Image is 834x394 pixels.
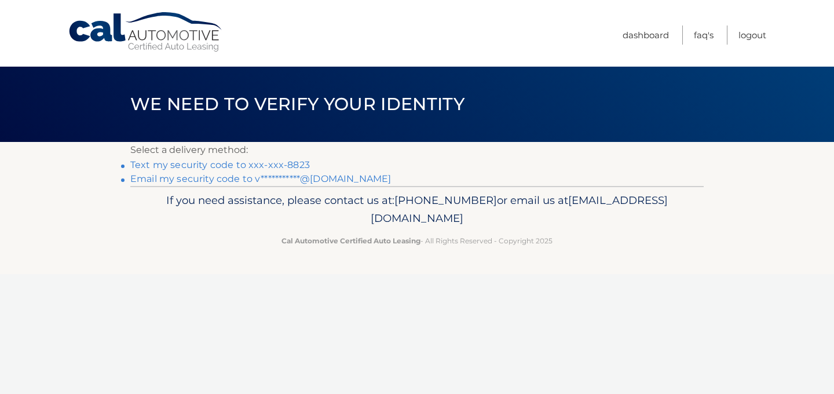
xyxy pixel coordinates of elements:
[738,25,766,45] a: Logout
[281,236,420,245] strong: Cal Automotive Certified Auto Leasing
[394,194,497,207] span: [PHONE_NUMBER]
[138,191,696,228] p: If you need assistance, please contact us at: or email us at
[68,12,224,53] a: Cal Automotive
[130,142,704,158] p: Select a delivery method:
[623,25,669,45] a: Dashboard
[130,159,310,170] a: Text my security code to xxx-xxx-8823
[694,25,714,45] a: FAQ's
[130,93,464,115] span: We need to verify your identity
[138,235,696,247] p: - All Rights Reserved - Copyright 2025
